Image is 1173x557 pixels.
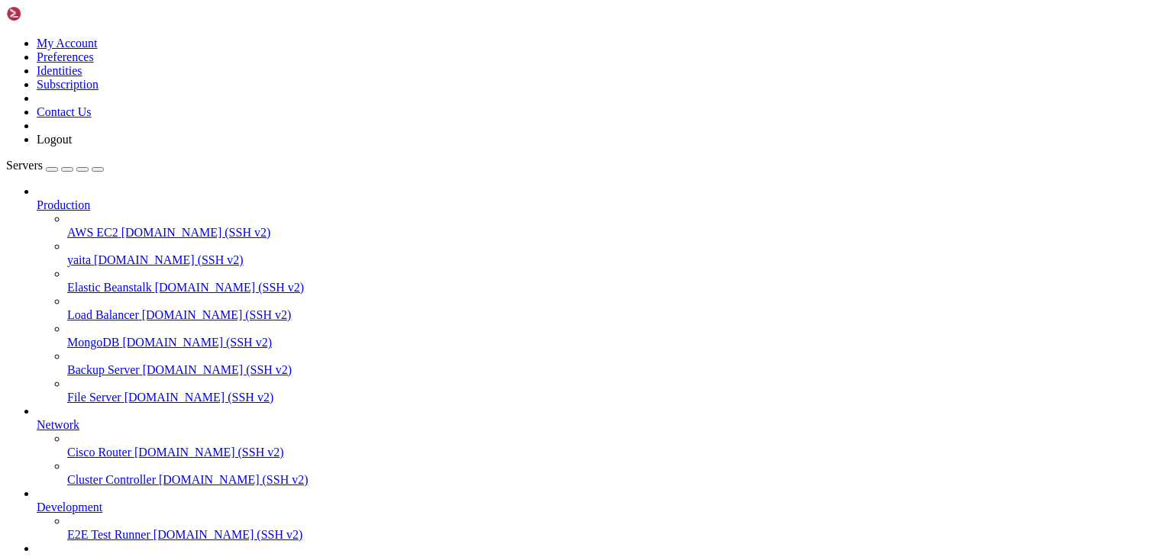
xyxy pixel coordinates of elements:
[67,240,1167,267] li: yaita [DOMAIN_NAME] (SSH v2)
[67,473,156,486] span: Cluster Controller
[67,459,1167,487] li: Cluster Controller [DOMAIN_NAME] (SSH v2)
[37,185,1167,404] li: Production
[67,473,1167,487] a: Cluster Controller [DOMAIN_NAME] (SSH v2)
[67,226,1167,240] a: AWS EC2 [DOMAIN_NAME] (SSH v2)
[67,253,91,266] span: yaita
[142,308,292,321] span: [DOMAIN_NAME] (SSH v2)
[37,105,92,118] a: Contact Us
[134,446,284,459] span: [DOMAIN_NAME] (SSH v2)
[67,446,131,459] span: Cisco Router
[67,295,1167,322] li: Load Balancer [DOMAIN_NAME] (SSH v2)
[67,267,1167,295] li: Elastic Beanstalk [DOMAIN_NAME] (SSH v2)
[155,281,305,294] span: [DOMAIN_NAME] (SSH v2)
[67,363,140,376] span: Backup Server
[94,253,244,266] span: [DOMAIN_NAME] (SSH v2)
[67,336,1167,349] a: MongoDB [DOMAIN_NAME] (SSH v2)
[67,377,1167,404] li: File Server [DOMAIN_NAME] (SSH v2)
[67,281,152,294] span: Elastic Beanstalk
[67,349,1167,377] li: Backup Server [DOMAIN_NAME] (SSH v2)
[67,308,1167,322] a: Load Balancer [DOMAIN_NAME] (SSH v2)
[37,487,1167,542] li: Development
[67,528,1167,542] a: E2E Test Runner [DOMAIN_NAME] (SSH v2)
[37,501,1167,514] a: Development
[37,37,98,50] a: My Account
[67,446,1167,459] a: Cisco Router [DOMAIN_NAME] (SSH v2)
[67,391,121,404] span: File Server
[37,404,1167,487] li: Network
[6,159,104,172] a: Servers
[143,363,292,376] span: [DOMAIN_NAME] (SSH v2)
[124,391,274,404] span: [DOMAIN_NAME] (SSH v2)
[122,336,272,349] span: [DOMAIN_NAME] (SSH v2)
[67,528,150,541] span: E2E Test Runner
[153,528,303,541] span: [DOMAIN_NAME] (SSH v2)
[121,226,271,239] span: [DOMAIN_NAME] (SSH v2)
[67,253,1167,267] a: yaita [DOMAIN_NAME] (SSH v2)
[67,322,1167,349] li: MongoDB [DOMAIN_NAME] (SSH v2)
[37,418,1167,432] a: Network
[6,159,43,172] span: Servers
[37,50,94,63] a: Preferences
[67,281,1167,295] a: Elastic Beanstalk [DOMAIN_NAME] (SSH v2)
[67,336,119,349] span: MongoDB
[67,514,1167,542] li: E2E Test Runner [DOMAIN_NAME] (SSH v2)
[67,308,139,321] span: Load Balancer
[67,391,1167,404] a: File Server [DOMAIN_NAME] (SSH v2)
[6,6,94,21] img: Shellngn
[67,432,1167,459] li: Cisco Router [DOMAIN_NAME] (SSH v2)
[37,198,1167,212] a: Production
[37,418,79,431] span: Network
[37,64,82,77] a: Identities
[159,473,309,486] span: [DOMAIN_NAME] (SSH v2)
[67,363,1167,377] a: Backup Server [DOMAIN_NAME] (SSH v2)
[37,501,102,514] span: Development
[37,78,99,91] a: Subscription
[67,212,1167,240] li: AWS EC2 [DOMAIN_NAME] (SSH v2)
[37,198,90,211] span: Production
[67,226,118,239] span: AWS EC2
[37,133,72,146] a: Logout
